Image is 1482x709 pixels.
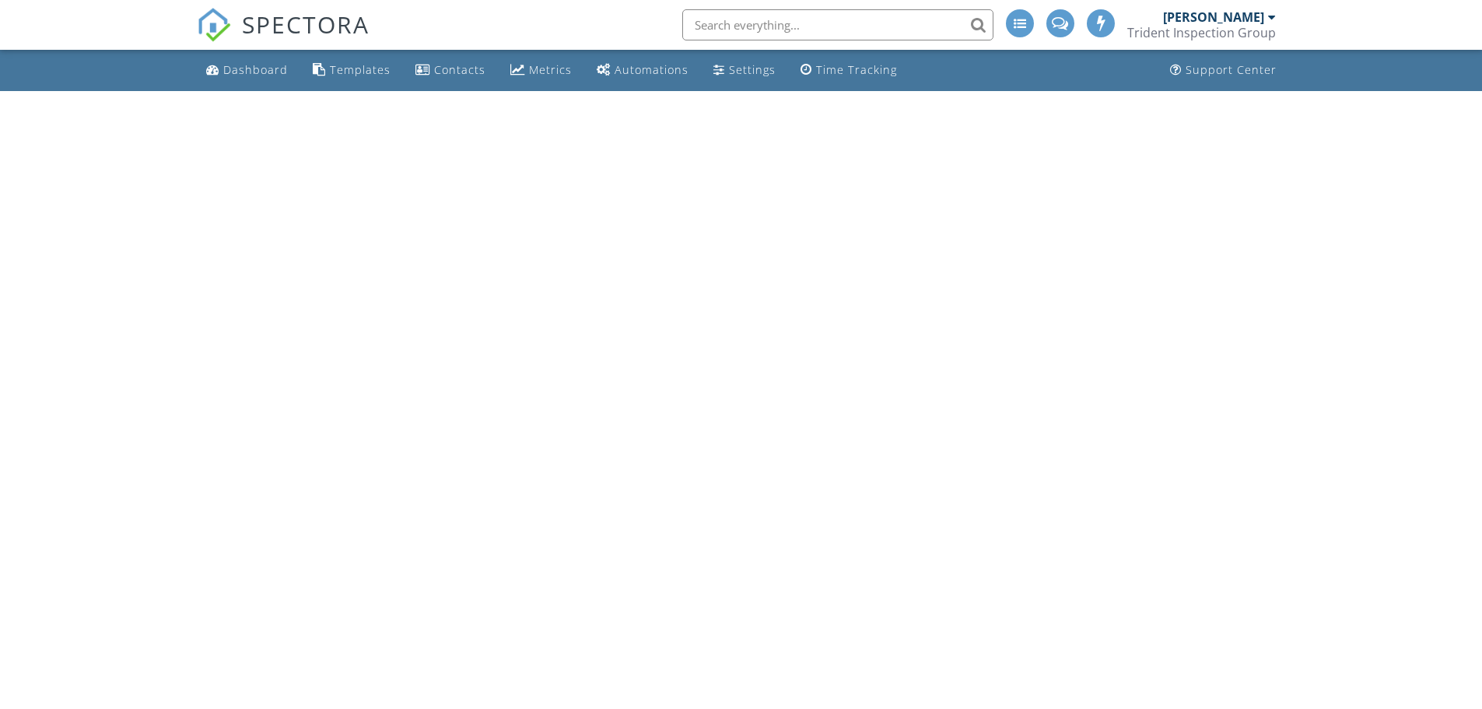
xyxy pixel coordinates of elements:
[794,56,903,85] a: Time Tracking
[307,56,397,85] a: Templates
[615,62,688,77] div: Automations
[434,62,485,77] div: Contacts
[1164,56,1283,85] a: Support Center
[1186,62,1277,77] div: Support Center
[529,62,572,77] div: Metrics
[200,56,294,85] a: Dashboard
[504,56,578,85] a: Metrics
[330,62,391,77] div: Templates
[242,8,370,40] span: SPECTORA
[197,21,370,54] a: SPECTORA
[223,62,288,77] div: Dashboard
[1163,9,1264,25] div: [PERSON_NAME]
[682,9,993,40] input: Search everything...
[197,8,231,42] img: The Best Home Inspection Software - Spectora
[590,56,695,85] a: Automations (Advanced)
[707,56,782,85] a: Settings
[729,62,776,77] div: Settings
[1127,25,1276,40] div: Trident Inspection Group
[816,62,897,77] div: Time Tracking
[409,56,492,85] a: Contacts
